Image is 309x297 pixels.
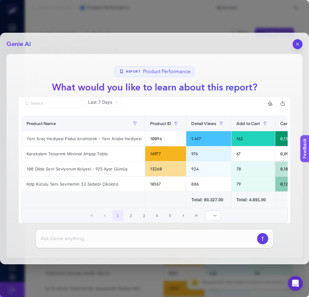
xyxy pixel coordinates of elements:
[22,146,145,161] div: Karakalem Tasarımlı Minimal Ahşap Tablo
[22,161,145,176] div: 100 Dilde Seni Seviyorum Kolyesi - 925 Ayar Gümüş
[186,131,231,146] div: 1.417
[288,276,303,291] div: Open Intercom Messenger
[186,177,231,191] div: 886
[138,210,150,221] button: 3
[150,121,171,126] span: Product ID
[231,161,275,176] div: 78
[125,210,137,221] button: 2
[236,197,270,203] div: Total: 4.691.00
[231,177,275,191] div: 79
[88,99,112,105] span: Last 7 Days
[6,40,31,48] h2: Genie AI
[41,235,255,242] input: Ask Genie anything...
[231,131,275,146] div: 162
[151,210,163,221] button: 4
[145,161,186,176] div: 13260
[145,146,186,161] div: 16977
[191,121,216,126] span: Detail Views
[22,131,145,146] div: Yeni Araç Hediyesi Plaka Anahtarlık - Yeni Araba Hediyesi
[143,68,190,75] span: Product Performance
[190,210,202,221] button: Last Page
[177,210,189,221] button: Next Page
[191,197,226,203] div: Total: 80.327.00
[186,146,231,161] div: 976
[4,2,23,7] span: Feedback
[31,101,79,106] input: Search
[186,161,231,176] div: 924
[22,177,145,191] div: Kalp Kutulu Seni Sevmemin 32 Sebebi Çikolata
[27,121,56,126] span: Product Name
[112,210,124,221] button: 1
[145,177,186,191] div: 10167
[236,121,260,126] span: Add to Cart
[126,69,141,74] span: Report
[47,81,262,94] h1: What would you like to learn about this report?
[19,107,290,234] div: Last 7 Days
[145,131,186,146] div: 10094
[164,210,176,221] button: 5
[231,146,275,161] div: 67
